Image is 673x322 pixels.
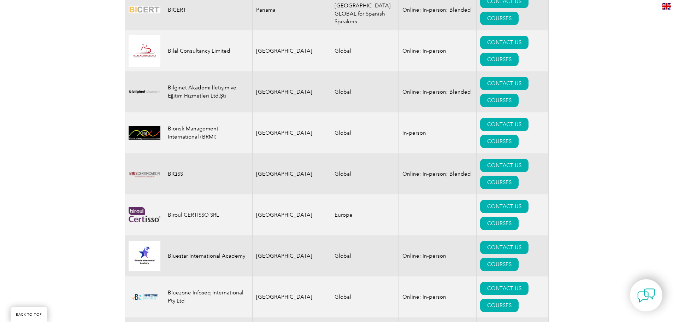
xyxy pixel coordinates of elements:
td: [GEOGRAPHIC_DATA] [252,194,331,235]
td: Global [331,30,399,71]
td: Online; In-person [399,235,477,276]
a: COURSES [480,94,519,107]
a: BACK TO TOP [11,307,47,322]
td: [GEOGRAPHIC_DATA] [252,30,331,71]
td: [GEOGRAPHIC_DATA] [252,112,331,153]
td: Bilal Consultancy Limited [164,30,252,71]
td: Biorisk Management International (BRMI) [164,112,252,153]
td: Global [331,235,399,276]
a: COURSES [480,299,519,312]
td: Online; In-person [399,276,477,317]
a: COURSES [480,12,519,25]
img: en [662,3,671,10]
img: bf5d7865-000f-ed11-b83d-00224814fd52-logo.png [129,292,160,302]
a: COURSES [480,258,519,271]
td: Bluestar International Academy [164,235,252,276]
td: Global [331,112,399,153]
td: [GEOGRAPHIC_DATA] [252,276,331,317]
td: In-person [399,112,477,153]
td: BIQSS [164,153,252,194]
a: CONTACT US [480,282,529,295]
a: CONTACT US [480,36,529,49]
img: d01771b9-0638-ef11-a316-00224812a81c-logo.jpg [129,126,160,140]
a: COURSES [480,135,519,148]
a: CONTACT US [480,77,529,90]
td: [GEOGRAPHIC_DATA] [252,71,331,112]
img: 13dcf6a5-49c1-ed11-b597-0022481565fd-logo.png [129,158,160,190]
a: CONTACT US [480,241,529,254]
td: Global [331,276,399,317]
a: CONTACT US [480,118,529,131]
td: [GEOGRAPHIC_DATA] [252,153,331,194]
a: COURSES [480,176,519,189]
td: Online; In-person; Blended [399,71,477,112]
td: Online; In-person; Blended [399,153,477,194]
td: Bluezone Infoseq International Pty Ltd [164,276,252,317]
a: COURSES [480,53,519,66]
img: d424547b-a6e0-e911-a812-000d3a795b83-logo.png [129,1,160,18]
td: Global [331,153,399,194]
img: contact-chat.png [637,287,655,304]
a: CONTACT US [480,200,529,213]
td: [GEOGRAPHIC_DATA] [252,235,331,276]
a: CONTACT US [480,159,529,172]
img: 0db89cae-16d3-ed11-a7c7-0022481565fd-logo.jpg [129,241,160,271]
td: Global [331,71,399,112]
a: COURSES [480,217,519,230]
td: Europe [331,194,399,235]
img: a1985bb7-a6fe-eb11-94ef-002248181dbe-logo.png [129,83,160,100]
img: 2f91f213-be97-eb11-b1ac-00224815388c-logo.jpg [129,35,160,67]
img: 48480d59-8fd2-ef11-a72f-002248108aed-logo.png [129,207,160,222]
td: Online; In-person [399,30,477,71]
td: Bilginet Akademi İletişim ve Eğitim Hizmetleri Ltd.Şti [164,71,252,112]
td: Biroul CERTISSO SRL [164,194,252,235]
